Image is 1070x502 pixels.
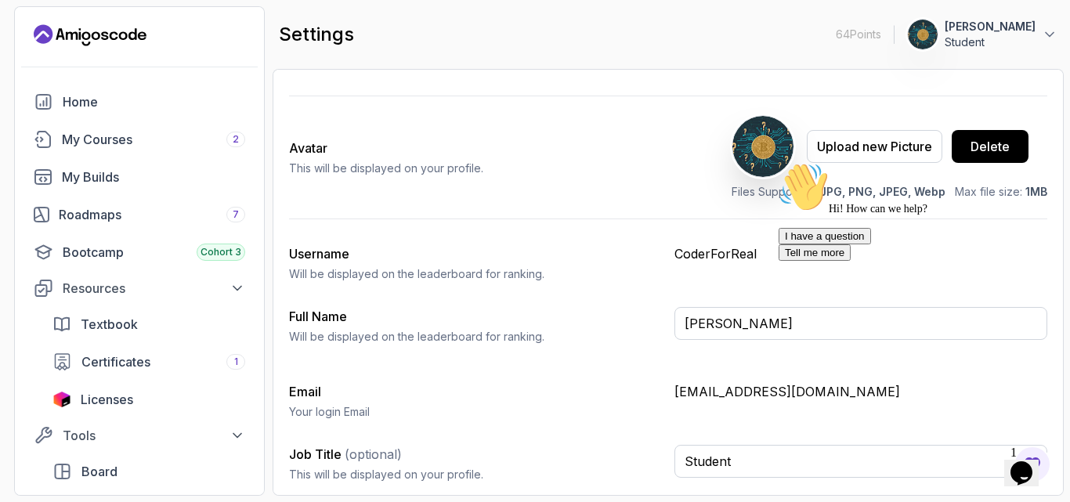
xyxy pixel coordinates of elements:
img: jetbrains icon [52,392,71,407]
input: Enter your full name [674,307,1047,340]
label: Full Name [289,309,347,324]
h2: Avatar [289,139,483,157]
p: Will be displayed on the leaderboard for ranking. [289,329,662,345]
span: Board [81,462,117,481]
div: Bootcamp [63,243,245,262]
iframe: chat widget [772,156,1054,432]
div: Roadmaps [59,205,245,224]
p: [EMAIL_ADDRESS][DOMAIN_NAME] [674,382,1047,401]
iframe: chat widget [1004,439,1054,486]
p: Will be displayed on the leaderboard for ranking. [289,266,662,282]
div: Home [63,92,245,111]
img: :wave: [6,6,56,56]
div: My Builds [62,168,245,186]
button: Resources [24,274,255,302]
input: Enter your job [674,445,1047,478]
p: 64 Points [836,27,881,42]
span: Cohort 3 [201,246,241,258]
div: Tools [63,426,245,445]
span: Licenses [81,390,133,409]
a: licenses [43,384,255,415]
h2: settings [279,22,354,47]
label: Job Title [289,446,402,462]
button: Delete [952,130,1028,163]
span: 2 [233,133,239,146]
button: user profile image[PERSON_NAME]Student [907,19,1057,50]
span: Textbook [81,315,138,334]
img: user profile image [732,116,793,177]
a: roadmaps [24,199,255,230]
span: Hi! How can we help? [6,47,155,59]
a: home [24,86,255,117]
a: builds [24,161,255,193]
button: Tools [24,421,255,450]
p: This will be displayed on your profile. [289,161,483,176]
img: user profile image [908,20,938,49]
div: Upload new Picture [817,137,932,156]
div: My Courses [62,130,245,149]
p: Files Supported: Max file size: [732,184,1047,200]
a: bootcamp [24,237,255,268]
p: [PERSON_NAME] [945,19,1036,34]
a: board [43,456,255,487]
label: Username [289,246,349,262]
span: 1 [234,356,238,368]
a: textbook [43,309,255,340]
a: Landing page [34,23,146,48]
div: 👋Hi! How can we help?I have a questionTell me more [6,6,288,105]
span: (optional) [345,446,402,462]
p: Student [945,34,1036,50]
p: Your login Email [289,404,662,420]
p: This will be displayed on your profile. [289,467,662,482]
button: I have a question [6,72,99,88]
div: Resources [63,279,245,298]
a: certificates [43,346,255,377]
button: Tell me more [6,88,78,105]
span: 7 [233,208,239,221]
h3: Email [289,382,662,401]
p: CoderForReal [674,244,1047,263]
button: Upload new Picture [807,130,942,163]
span: Certificates [81,352,150,371]
a: courses [24,124,255,155]
div: Delete [971,137,1010,156]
